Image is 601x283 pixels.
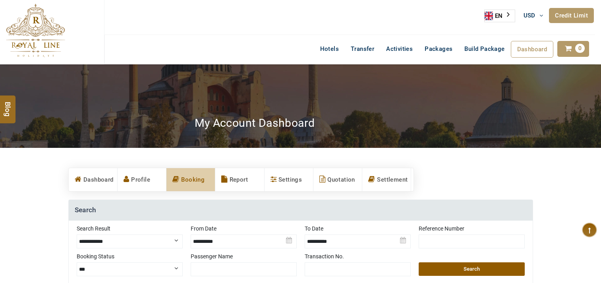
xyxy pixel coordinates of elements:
img: The Royal Line Holidays [6,4,65,57]
a: Activities [380,41,419,57]
span: Dashboard [517,46,547,53]
h2: My Account Dashboard [195,116,315,130]
a: Build Package [458,41,510,57]
a: Quotation [313,168,362,191]
span: USD [524,12,535,19]
a: Settlement [362,168,411,191]
a: Booking [166,168,215,191]
button: Search [419,262,525,276]
label: Reference Number [419,225,525,233]
a: Settings [265,168,313,191]
label: Search Result [77,225,183,233]
a: Dashboard [69,168,117,191]
label: Transaction No. [305,252,411,260]
span: 0 [575,44,585,53]
a: 0 [557,41,589,57]
div: Language [484,10,515,22]
a: Report [215,168,264,191]
aside: Language selected: English [484,10,515,22]
span: Blog [3,101,13,108]
label: Booking Status [77,252,183,260]
a: Packages [419,41,458,57]
a: Credit Limit [549,8,594,23]
a: Transfer [345,41,380,57]
a: EN [485,10,515,22]
h4: Search [69,200,533,221]
a: Hotels [314,41,345,57]
label: Passenger Name [191,252,297,260]
a: Profile [118,168,166,191]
